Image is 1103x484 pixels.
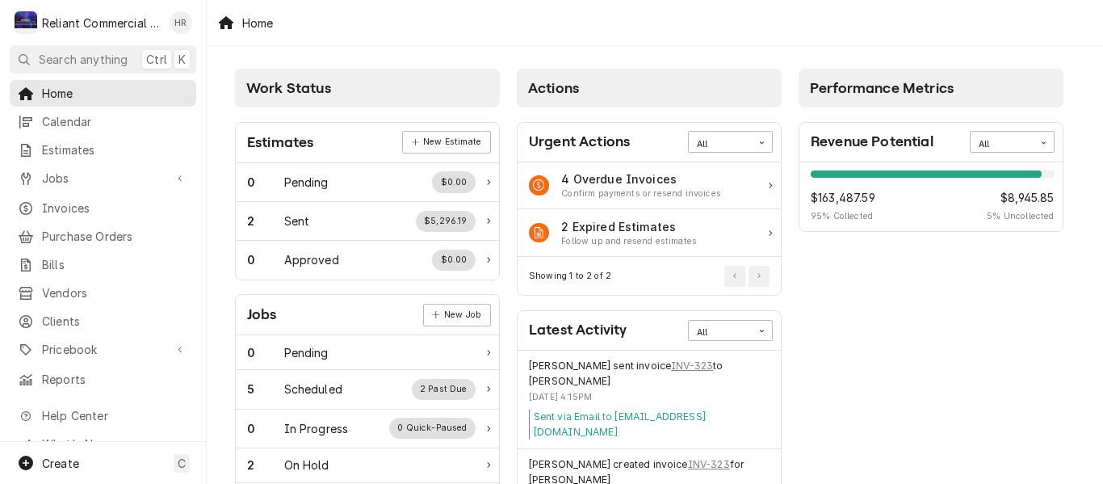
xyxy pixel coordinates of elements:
div: Reliant Commercial Appliance Repair LLC's Avatar [15,11,37,34]
a: Clients [10,308,196,335]
span: Performance Metrics [810,80,954,96]
span: Vendors [42,284,188,301]
div: Card Title [529,319,627,341]
div: Revenue Potential Details [811,170,1055,223]
div: Current Page Details [529,270,611,283]
div: Card: Estimates [235,122,500,280]
div: Card Data [799,162,1063,232]
div: Card Title [529,131,630,153]
div: Card Link Button [423,304,491,326]
a: Purchase Orders [10,223,196,250]
a: Reports [10,366,196,393]
div: Card: Urgent Actions [517,122,782,297]
div: Card Column Header [235,69,500,107]
span: Home [42,85,188,102]
div: Heath Reed's Avatar [170,11,192,34]
a: Go to Pricebook [10,336,196,363]
span: $8,945.85 [987,189,1054,206]
div: Card Data Filter Control [688,320,773,341]
div: Work Status Count [247,213,284,229]
a: INV-323 [671,359,713,373]
span: $163,487.59 [811,189,875,206]
span: K [178,51,186,68]
div: Card Column Header [517,69,782,107]
span: Purchase Orders [42,228,188,245]
a: New Estimate [402,131,490,154]
div: Work Status Count [247,344,284,361]
a: Work Status [236,335,499,370]
span: Invoices [42,200,188,217]
a: Work Status [236,410,499,448]
div: Work Status [236,370,499,409]
div: Work Status [236,202,499,241]
span: Create [42,457,79,470]
a: Bills [10,251,196,278]
div: Work Status Title [284,457,329,473]
div: Work Status Count [247,251,284,268]
a: Action Item [518,209,781,257]
span: Clients [42,313,188,330]
span: 5 % Uncollected [987,210,1054,223]
div: Work Status Count [247,420,284,437]
div: Card Header [236,123,499,163]
div: Action Item [518,162,781,210]
span: 95 % Collected [811,210,875,223]
div: Work Status Supplemental Data [389,418,476,439]
span: Reports [42,371,188,388]
div: Event Message [529,410,770,440]
div: Revenue Potential [799,162,1063,232]
div: All [697,326,744,339]
span: What's New [42,436,187,452]
div: Card Title [247,304,277,326]
div: Pagination Controls [722,266,770,287]
div: Event [518,351,781,449]
div: Card Column Header [799,69,1063,107]
div: Work Status Title [284,213,310,229]
div: Card Footer: Pagination [518,257,781,295]
span: Ctrl [146,51,167,68]
a: INV-323 [688,457,730,472]
div: Card Data [236,163,499,280]
a: Vendors [10,280,196,306]
div: Action Item Title [561,170,721,187]
div: Card Data [518,162,781,258]
div: Work Status Title [284,420,349,437]
span: Bills [42,256,188,273]
a: Invoices [10,195,196,221]
div: Work Status Title [284,381,342,398]
div: Card: Revenue Potential [799,122,1063,233]
div: Work Status Supplemental Data [432,250,476,271]
div: Card Data Filter Control [970,131,1055,152]
a: Go to Jobs [10,165,196,191]
div: Reliant Commercial Appliance Repair LLC [42,15,161,32]
span: Calendar [42,113,188,130]
div: Event Details [529,359,770,440]
span: Estimates [42,141,188,158]
div: All [697,138,744,151]
div: Card Header [236,295,499,335]
a: Go to What's New [10,431,196,457]
div: Card Header [799,123,1063,162]
button: Search anythingCtrlK [10,45,196,74]
div: Event String [529,359,770,389]
div: Work Status Title [284,344,329,361]
a: Work Status [236,163,499,202]
span: Jobs [42,170,164,187]
a: Work Status [236,448,499,483]
div: All [979,138,1025,151]
a: Home [10,80,196,107]
div: Work Status Title [284,174,329,191]
div: Card Header [518,311,781,351]
span: Pricebook [42,341,164,358]
div: Work Status [236,241,499,279]
a: Go to Help Center [10,402,196,429]
div: Work Status Supplemental Data [412,379,476,400]
div: HR [170,11,192,34]
div: Card Column Content [799,107,1063,277]
div: Work Status Title [284,251,339,268]
a: Calendar [10,108,196,135]
div: Revenue Potential Collected [987,189,1054,223]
